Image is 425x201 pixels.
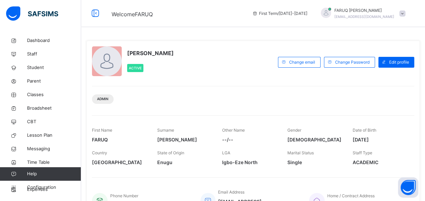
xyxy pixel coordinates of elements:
span: Messaging [27,146,81,152]
button: Open asap [398,177,418,198]
img: safsims [6,6,58,21]
span: Igbo-Eze North [222,159,277,166]
span: ACADEMIC [352,159,407,166]
span: --/-- [222,136,277,143]
span: Admin [97,96,109,102]
span: session/term information [252,10,307,17]
span: Home / Contract Address [327,193,375,198]
span: Phone Number [110,193,138,198]
span: Gender [287,128,301,133]
span: Dashboard [27,37,81,44]
span: [DEMOGRAPHIC_DATA] [287,136,343,143]
span: Edit profile [389,59,409,65]
span: Surname [157,128,174,133]
span: [PERSON_NAME] [127,49,174,57]
span: [GEOGRAPHIC_DATA] [92,159,147,166]
span: Marital Status [287,150,314,155]
span: Enugu [157,159,212,166]
span: Active [129,66,142,70]
span: Welcome FARUQ [112,11,153,18]
div: FARUQUMAR [314,7,409,20]
span: First Name [92,128,112,133]
span: Lesson Plan [27,132,81,139]
span: State of Origin [157,150,184,155]
span: Help [27,171,81,177]
span: Configuration [27,184,81,191]
span: Parent [27,78,81,85]
span: Student [27,64,81,71]
span: Change Password [335,59,370,65]
span: Other Name [222,128,245,133]
span: LGA [222,150,230,155]
span: Date of Birth [352,128,376,133]
span: Staff [27,51,81,58]
span: [EMAIL_ADDRESS][DOMAIN_NAME] [334,15,394,19]
span: Email Address [218,189,244,195]
span: Single [287,159,343,166]
span: [PERSON_NAME] [157,136,212,143]
span: Broadsheet [27,105,81,112]
span: Classes [27,91,81,98]
span: Time Table [27,159,81,166]
span: Staff Type [352,150,372,155]
span: Country [92,150,107,155]
span: CBT [27,118,81,125]
span: FARUQ [92,136,147,143]
span: Change email [289,59,315,65]
span: [DATE] [352,136,407,143]
span: FARUQ [PERSON_NAME] [334,7,394,14]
